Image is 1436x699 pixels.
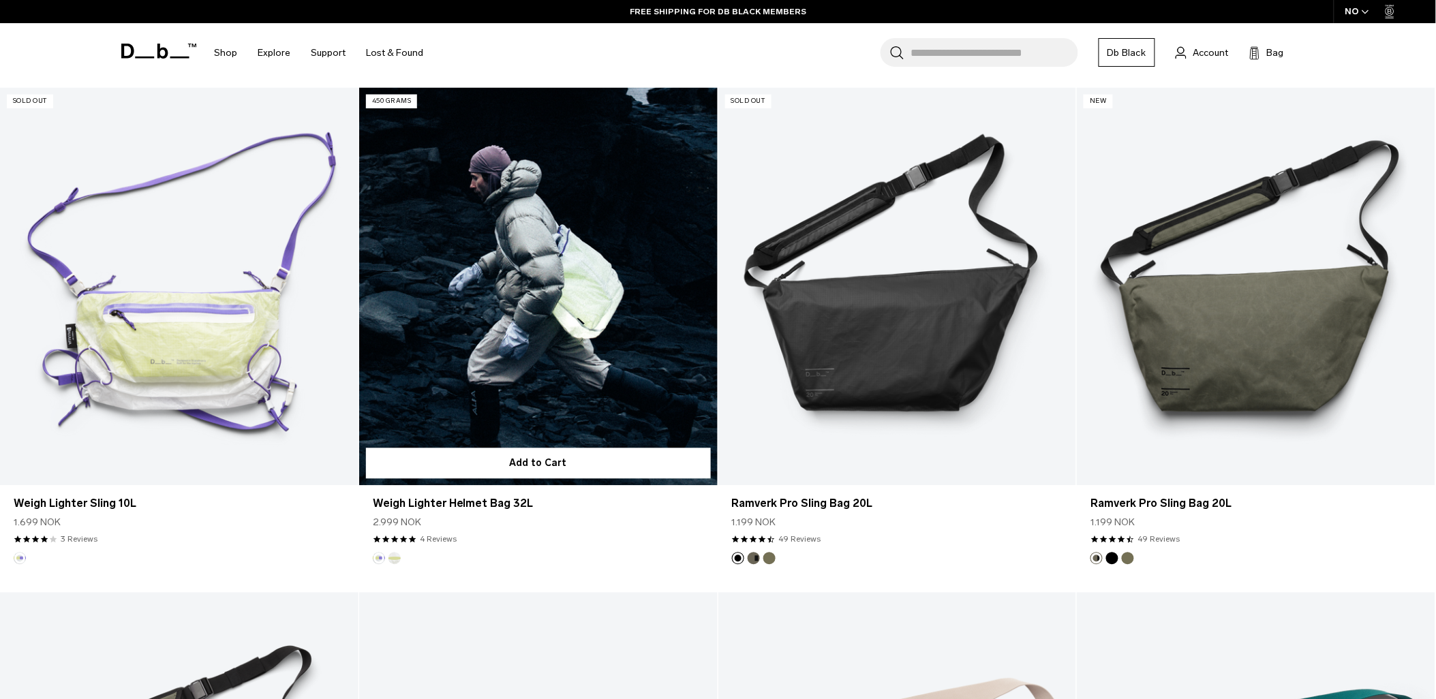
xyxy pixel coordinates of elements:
a: 49 reviews [1137,533,1180,546]
span: Bag [1267,46,1284,60]
p: New [1084,95,1113,109]
button: Forest Green [748,553,760,565]
button: Mash Green [1122,553,1134,565]
a: Ramverk Pro Sling Bag 20L [1077,88,1435,486]
p: 450 grams [366,95,418,109]
button: Diffusion [388,553,401,565]
a: Account [1176,44,1229,61]
a: Ramverk Pro Sling Bag 20L [1090,496,1422,512]
a: Shop [215,29,238,77]
span: 1.199 NOK [1090,516,1135,530]
p: Sold Out [7,95,53,109]
button: Aurora [14,553,26,565]
a: FREE SHIPPING FOR DB BLACK MEMBERS [630,5,807,18]
a: Ramverk Pro Sling Bag 20L [732,496,1063,512]
button: Black Out [1106,553,1118,565]
button: Aurora [373,553,385,565]
a: Ramverk Pro Sling Bag 20L [718,88,1077,486]
span: 1.699 NOK [14,516,61,530]
a: Lost & Found [367,29,424,77]
a: Weigh Lighter Sling 10L [14,496,345,512]
button: Mash Green [763,553,776,565]
a: 49 reviews [779,533,821,546]
a: Support [311,29,346,77]
a: Explore [258,29,291,77]
a: 3 reviews [61,533,97,546]
span: Account [1193,46,1229,60]
a: Weigh Lighter Helmet Bag 32L [359,88,718,486]
p: Sold Out [725,95,772,109]
span: 2.999 NOK [373,516,421,530]
a: Db Black [1099,38,1155,67]
a: 4 reviews [420,533,457,546]
button: Black Out [732,553,744,565]
button: Forest Green [1090,553,1103,565]
button: Add to Cart [366,448,711,479]
span: 1.199 NOK [732,516,776,530]
nav: Main Navigation [204,23,434,82]
button: Bag [1249,44,1284,61]
a: Weigh Lighter Helmet Bag 32L [373,496,704,512]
